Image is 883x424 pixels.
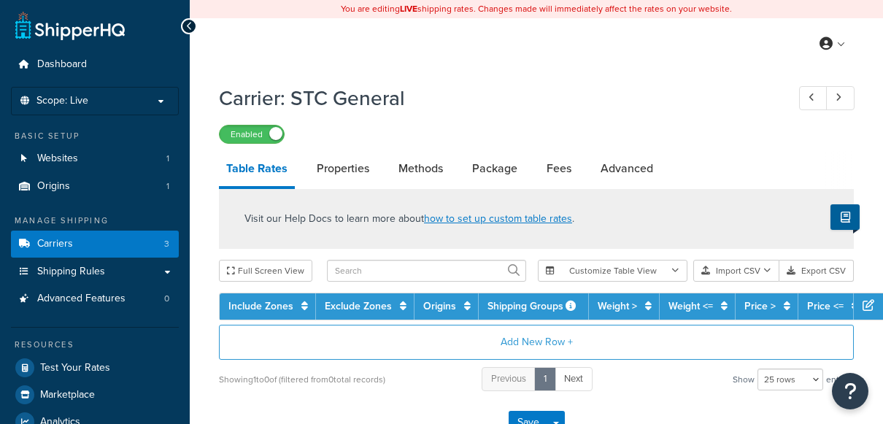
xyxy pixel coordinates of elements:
[37,238,73,250] span: Carriers
[11,285,179,312] li: Advanced Features
[11,215,179,227] div: Manage Shipping
[593,151,660,186] a: Advanced
[799,86,828,110] a: Previous Record
[733,369,755,390] span: Show
[400,2,417,15] b: LIVE
[11,173,179,200] a: Origins1
[482,367,536,391] a: Previous
[37,153,78,165] span: Websites
[539,151,579,186] a: Fees
[309,151,377,186] a: Properties
[37,266,105,278] span: Shipping Rules
[219,260,312,282] button: Full Screen View
[744,298,776,314] a: Price >
[37,58,87,71] span: Dashboard
[598,298,637,314] a: Weight >
[219,84,772,112] h1: Carrier: STC General
[693,260,779,282] button: Import CSV
[555,367,593,391] a: Next
[668,298,713,314] a: Weight <=
[40,389,95,401] span: Marketplace
[832,373,868,409] button: Open Resource Center
[11,145,179,172] a: Websites1
[164,238,169,250] span: 3
[479,293,589,320] th: Shipping Groups
[11,339,179,351] div: Resources
[37,293,126,305] span: Advanced Features
[166,153,169,165] span: 1
[465,151,525,186] a: Package
[325,298,392,314] a: Exclude Zones
[11,130,179,142] div: Basic Setup
[11,355,179,381] a: Test Your Rates
[36,95,88,107] span: Scope: Live
[391,151,450,186] a: Methods
[11,285,179,312] a: Advanced Features0
[219,325,854,360] button: Add New Row +
[11,173,179,200] li: Origins
[219,369,385,390] div: Showing 1 to 0 of (filtered from 0 total records)
[830,204,860,230] button: Show Help Docs
[11,231,179,258] li: Carriers
[40,362,110,374] span: Test Your Rates
[423,298,456,314] a: Origins
[244,211,574,227] p: Visit our Help Docs to learn more about .
[564,371,583,385] span: Next
[11,258,179,285] a: Shipping Rules
[220,126,284,143] label: Enabled
[228,298,293,314] a: Include Zones
[826,86,855,110] a: Next Record
[11,145,179,172] li: Websites
[164,293,169,305] span: 0
[779,260,854,282] button: Export CSV
[826,369,854,390] span: entries
[11,51,179,78] a: Dashboard
[424,211,572,226] a: how to set up custom table rates
[11,382,179,408] a: Marketplace
[166,180,169,193] span: 1
[534,367,556,391] a: 1
[491,371,526,385] span: Previous
[327,260,526,282] input: Search
[807,298,844,314] a: Price <=
[538,260,687,282] button: Customize Table View
[219,151,295,189] a: Table Rates
[11,231,179,258] a: Carriers3
[37,180,70,193] span: Origins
